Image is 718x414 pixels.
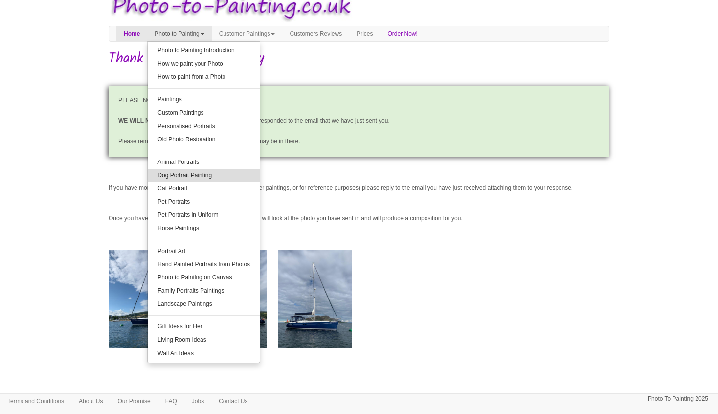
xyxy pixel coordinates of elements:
a: Wall Art Ideas [148,347,260,360]
a: Photo to Painting Introduction [148,44,260,57]
a: Pet Portraits [148,195,260,208]
img: Customer Picture [109,250,182,348]
a: Gift Ideas for Her [148,320,260,333]
a: Horse Paintings [148,222,260,235]
a: Hand Painted Portraits from Photos [148,258,260,271]
a: How to paint from a Photo [148,70,260,84]
p: PLEASE NOTE! respond to your enquiry until you have responded to the email that we have just sent... [109,86,609,157]
a: Jobs [184,394,211,409]
a: Dog Portrait Painting [148,169,260,182]
a: Order Now! [381,26,425,41]
a: Pet Portraits in Uniform [148,208,260,222]
a: Landscape Paintings [148,298,260,311]
a: How we paint your Photo [148,57,260,70]
a: Contact Us [211,394,255,409]
p: Once you have validated your email address, our designer will look at the photo you have sent in ... [109,213,609,224]
a: Photo to Painting [147,26,211,41]
strong: WE WILL NOT [118,117,157,124]
a: Our Promise [110,394,157,409]
a: FAQ [158,394,184,409]
a: Customers Reviews [282,26,349,41]
a: About Us [71,394,110,409]
a: Old Photo Restoration [148,133,260,146]
a: Paintings [148,93,260,106]
img: Customer Picture [278,250,352,348]
a: Family Portraits Paintings [148,284,260,298]
a: Custom Paintings [148,106,260,119]
a: Cat Portrait [148,182,260,195]
a: Living Room Ideas [148,333,260,346]
a: Portrait Art [148,245,260,258]
a: Home [116,26,147,41]
a: Animal Portraits [148,156,260,169]
a: Customer Paintings [212,26,283,41]
a: Photo to Painting on Canvas [148,271,260,284]
a: Personalised Portraits [148,120,260,133]
a: Prices [349,26,380,41]
p: Photo To Painting 2025 [648,394,708,404]
h2: Thank you for your enquiry [109,51,609,67]
p: If you have more photos you would like to send in, (for other paintings, or for reference purpose... [109,183,609,204]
